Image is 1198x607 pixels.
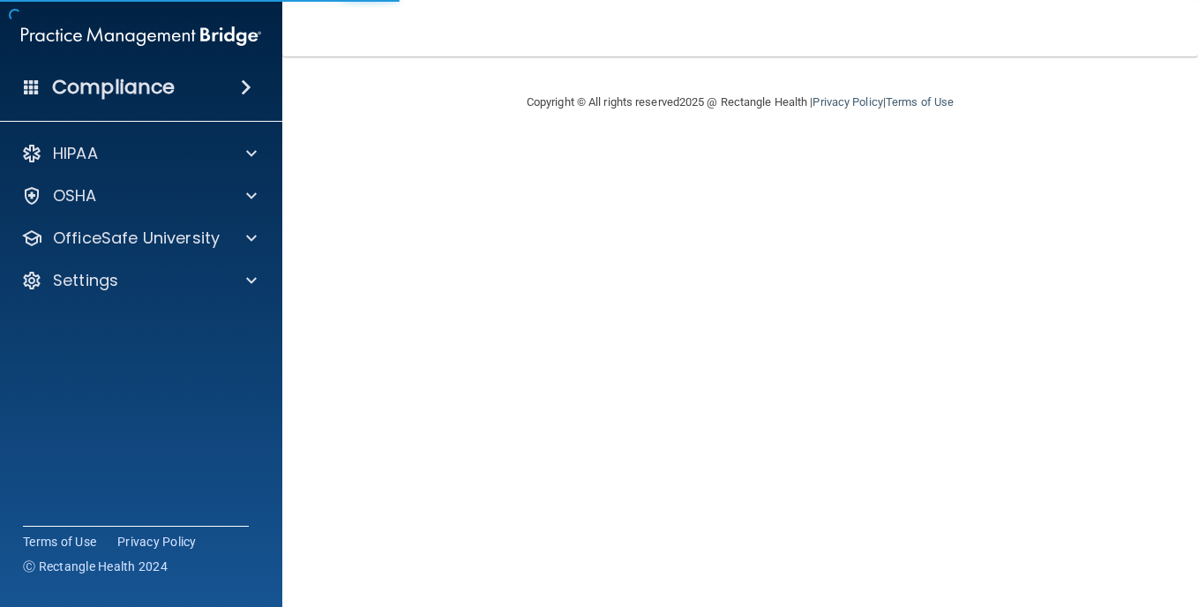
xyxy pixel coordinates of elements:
[21,143,257,164] a: HIPAA
[812,95,882,109] a: Privacy Policy
[886,95,954,109] a: Terms of Use
[21,185,257,206] a: OSHA
[23,533,96,551] a: Terms of Use
[53,185,97,206] p: OSHA
[21,19,261,54] img: PMB logo
[23,558,168,575] span: Ⓒ Rectangle Health 2024
[52,75,175,100] h4: Compliance
[53,270,118,291] p: Settings
[53,228,220,249] p: OfficeSafe University
[21,270,257,291] a: Settings
[117,533,197,551] a: Privacy Policy
[418,74,1062,131] div: Copyright © All rights reserved 2025 @ Rectangle Health | |
[21,228,257,249] a: OfficeSafe University
[53,143,98,164] p: HIPAA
